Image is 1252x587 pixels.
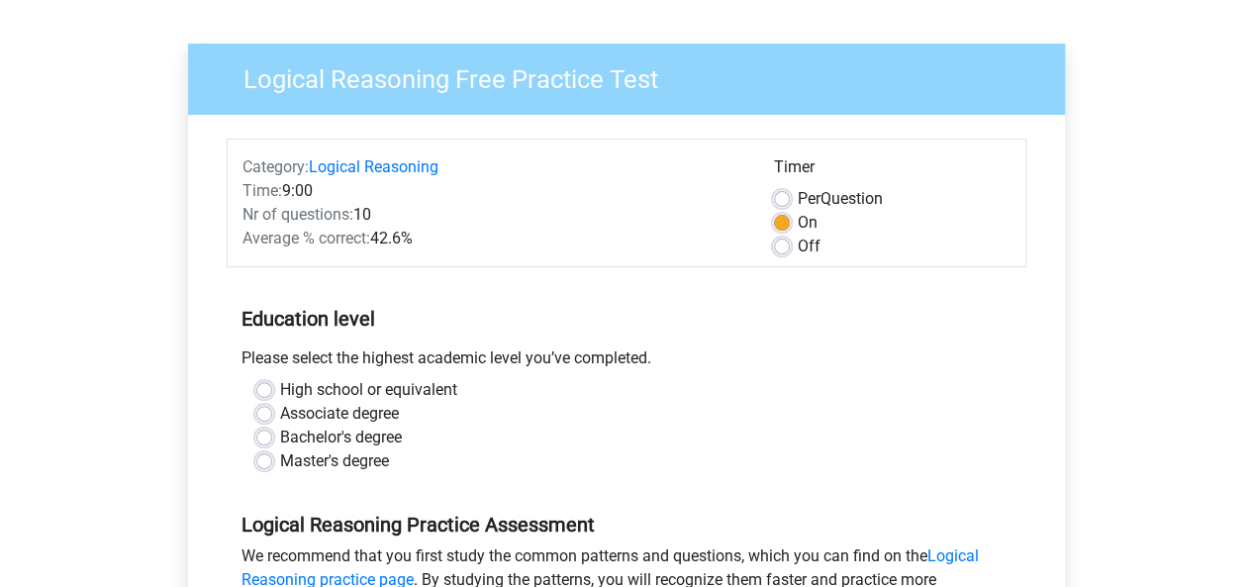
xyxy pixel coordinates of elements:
div: 9:00 [228,179,759,203]
label: Associate degree [280,402,399,426]
div: Timer [774,155,1011,187]
label: Master's degree [280,449,389,473]
h5: Logical Reasoning Practice Assessment [241,513,1011,537]
span: Nr of questions: [242,205,353,224]
label: On [798,211,818,235]
span: Time: [242,181,282,200]
div: Please select the highest academic level you’ve completed. [227,346,1026,378]
a: Logical Reasoning [309,157,438,176]
div: 42.6% [228,227,759,250]
h5: Education level [241,299,1011,339]
span: Average % correct: [242,229,370,247]
span: Category: [242,157,309,176]
h3: Logical Reasoning Free Practice Test [220,56,1050,95]
label: Off [798,235,820,258]
label: Question [798,187,883,211]
span: Per [798,189,820,208]
label: Bachelor's degree [280,426,402,449]
label: High school or equivalent [280,378,457,402]
div: 10 [228,203,759,227]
